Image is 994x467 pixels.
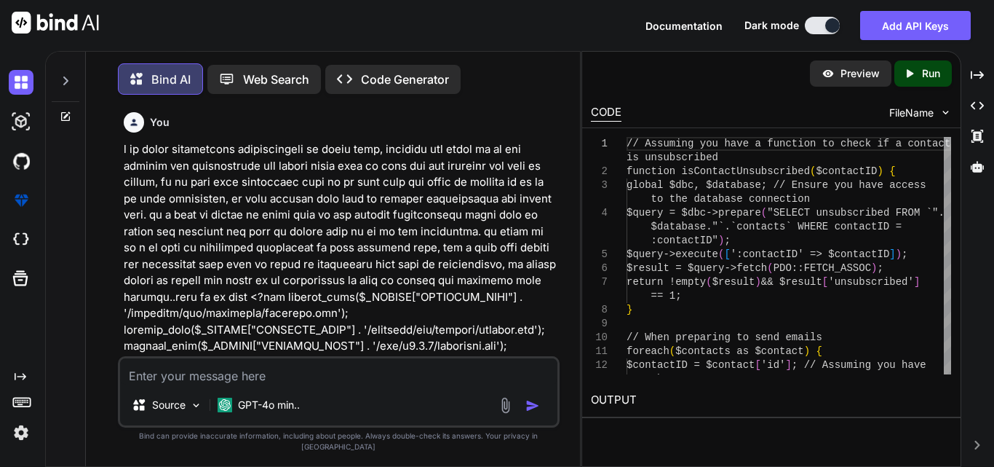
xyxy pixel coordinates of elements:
[591,137,608,151] div: 1
[724,248,730,260] span: [
[591,178,608,192] div: 3
[744,18,799,33] span: Dark mode
[627,304,632,315] span: }
[761,276,822,288] span: && $result
[627,248,718,260] span: $query->execute
[939,106,952,119] img: chevron down
[118,431,560,452] p: Bind can provide inaccurate information, including about people. Always double-check its answers....
[669,345,675,357] span: (
[591,165,608,178] div: 2
[627,359,755,371] span: $contactID = $contact
[627,331,822,343] span: // When preparing to send emails
[822,276,828,288] span: [
[591,275,608,289] div: 7
[497,397,514,414] img: attachment
[810,165,816,177] span: (
[9,227,33,252] img: cloudideIcon
[627,276,706,288] span: return !empty
[9,109,33,134] img: darkAi-studio
[871,262,877,274] span: )
[755,276,760,288] span: )
[150,115,170,130] h6: You
[718,248,724,260] span: (
[525,399,540,413] img: icon
[774,262,871,274] span: PDO::FETCH_ASSOC
[627,179,907,191] span: global $dbc, $database; // Ensure you have acc
[591,248,608,262] div: 5
[591,345,608,358] div: 11
[767,207,945,219] span: "SELECT unsubscribed FROM `".
[651,235,718,246] span: :contactID"
[785,359,791,371] span: ]
[645,18,723,34] button: Documentation
[712,276,755,288] span: $result
[591,303,608,317] div: 8
[675,345,803,357] span: $contacts as $contact
[627,345,669,357] span: foreach
[151,71,191,88] p: Bind AI
[816,345,822,357] span: {
[860,11,971,40] button: Add API Keys
[645,20,723,32] span: Documentation
[591,206,608,220] div: 4
[9,420,33,445] img: settings
[361,71,449,88] p: Code Generator
[582,383,961,417] h2: OUTPUT
[755,359,760,371] span: [
[932,138,950,149] span: act
[9,188,33,213] img: premium
[591,262,608,275] div: 6
[152,398,186,412] p: Source
[627,207,761,219] span: $query = $dbc->prepare
[591,317,608,331] div: 9
[889,165,895,177] span: {
[902,248,907,260] span: ;
[9,70,33,95] img: darkChat
[591,331,608,345] div: 10
[907,179,926,191] span: ess
[889,106,934,120] span: FileName
[651,290,682,302] span: == 1;
[238,398,300,412] p: GPT-4o min..
[724,235,730,246] span: ;
[190,399,202,412] img: Pick Models
[243,71,309,88] p: Web Search
[731,248,889,260] span: ':contactID' => $contactID
[761,359,786,371] span: 'id'
[706,276,712,288] span: (
[822,67,835,80] img: preview
[877,165,883,177] span: )
[651,373,737,385] span: the contact ID
[896,248,902,260] span: )
[840,66,880,81] p: Preview
[651,221,902,232] span: $database."`.`contacts` WHERE contactID =
[889,248,895,260] span: ]
[627,138,932,149] span: // Assuming you have a function to check if a cont
[218,398,232,412] img: GPT-4o mini
[922,66,940,81] p: Run
[914,276,920,288] span: ]
[718,235,724,246] span: )
[651,193,810,205] span: to the database connection
[12,12,99,34] img: Bind AI
[804,345,810,357] span: )
[591,358,608,372] div: 12
[767,262,773,274] span: (
[761,207,767,219] span: (
[828,276,914,288] span: 'unsubscribed'
[792,359,926,371] span: ; // Assuming you have
[816,165,877,177] span: $contactID
[627,262,767,274] span: $result = $query->fetch
[591,104,621,122] div: CODE
[627,152,718,163] span: is unsubscribed
[877,262,883,274] span: ;
[627,165,810,177] span: function isContactUnsubscribed
[9,149,33,173] img: githubDark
